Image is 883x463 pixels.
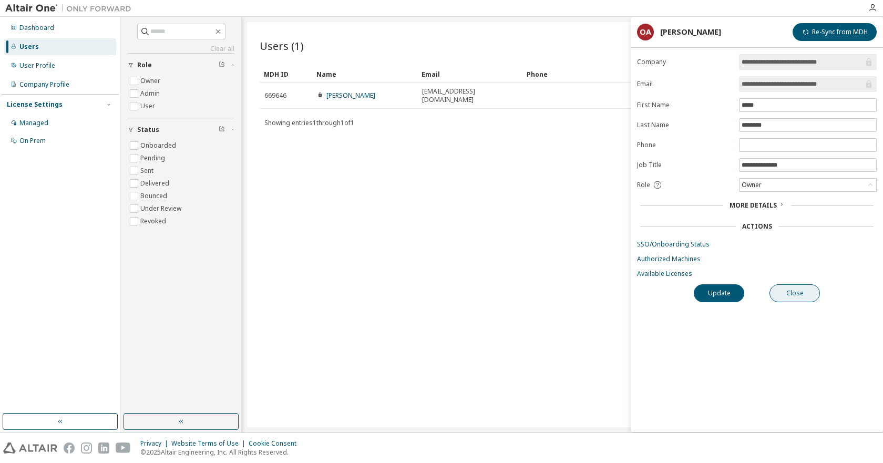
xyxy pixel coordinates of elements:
[19,43,39,51] div: Users
[740,179,763,191] div: Owner
[730,201,777,210] span: More Details
[637,181,650,189] span: Role
[694,284,744,302] button: Update
[19,61,55,70] div: User Profile
[19,137,46,145] div: On Prem
[140,164,156,177] label: Sent
[64,443,75,454] img: facebook.svg
[3,443,57,454] img: altair_logo.svg
[19,119,48,127] div: Managed
[137,126,159,134] span: Status
[264,91,286,100] span: 669646
[98,443,109,454] img: linkedin.svg
[637,141,733,149] label: Phone
[740,179,876,191] div: Owner
[140,202,183,215] label: Under Review
[316,66,413,83] div: Name
[264,118,354,127] span: Showing entries 1 through 1 of 1
[140,190,169,202] label: Bounced
[422,87,518,104] span: [EMAIL_ADDRESS][DOMAIN_NAME]
[19,24,54,32] div: Dashboard
[249,439,303,448] div: Cookie Consent
[128,54,234,77] button: Role
[260,38,304,53] span: Users (1)
[793,23,877,41] button: Re-Sync from MDH
[422,66,518,83] div: Email
[128,45,234,53] a: Clear all
[116,443,131,454] img: youtube.svg
[219,126,225,134] span: Clear filter
[637,58,733,66] label: Company
[140,100,157,112] label: User
[140,152,167,164] label: Pending
[140,177,171,190] label: Delivered
[637,101,733,109] label: First Name
[140,87,162,100] label: Admin
[140,439,171,448] div: Privacy
[171,439,249,448] div: Website Terms of Use
[742,222,772,231] div: Actions
[128,118,234,141] button: Status
[637,240,877,249] a: SSO/Onboarding Status
[140,215,168,228] label: Revoked
[660,28,721,36] div: [PERSON_NAME]
[5,3,137,14] img: Altair One
[637,121,733,129] label: Last Name
[19,80,69,89] div: Company Profile
[81,443,92,454] img: instagram.svg
[140,139,178,152] label: Onboarded
[637,24,654,40] div: OA
[637,270,877,278] a: Available Licenses
[137,61,152,69] span: Role
[140,448,303,457] p: © 2025 Altair Engineering, Inc. All Rights Reserved.
[637,161,733,169] label: Job Title
[140,75,162,87] label: Owner
[264,66,308,83] div: MDH ID
[769,284,820,302] button: Close
[219,61,225,69] span: Clear filter
[527,66,623,83] div: Phone
[7,100,63,109] div: License Settings
[637,80,733,88] label: Email
[637,255,877,263] a: Authorized Machines
[326,91,375,100] a: [PERSON_NAME]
